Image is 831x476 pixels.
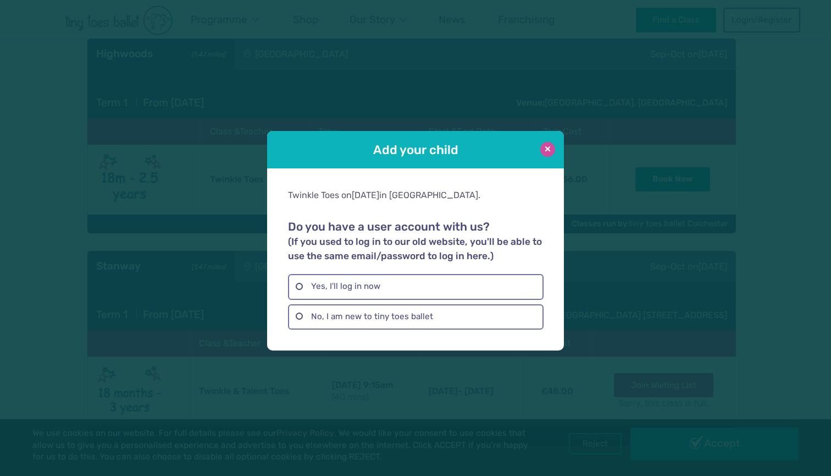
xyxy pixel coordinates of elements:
[298,141,533,158] h1: Add your child
[288,220,543,263] h2: Do you have a user account with us?
[288,304,543,330] label: No, I am new to tiny toes ballet
[288,236,542,261] small: (If you used to log in to our old website, you'll be able to use the same email/password to log i...
[288,274,543,299] label: Yes, I'll log in now
[288,189,543,201] div: Twinkle Toes on in [GEOGRAPHIC_DATA].
[352,190,379,200] span: [DATE]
